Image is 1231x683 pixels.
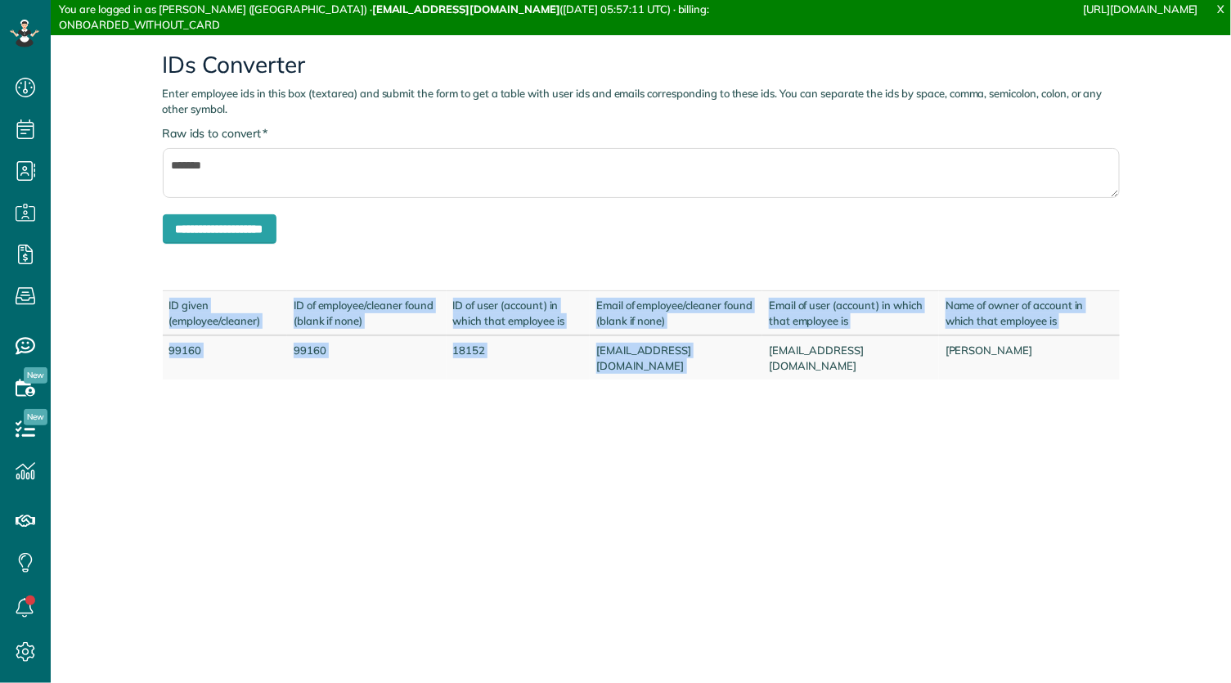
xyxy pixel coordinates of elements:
[939,291,1120,336] td: Name of owner of account in which that employee is
[24,367,47,384] span: New
[24,409,47,425] span: New
[762,335,939,380] td: [EMAIL_ADDRESS][DOMAIN_NAME]
[590,291,762,336] td: Email of employee/cleaner found (blank if none)
[762,291,939,336] td: Email of user (account) in which that employee is
[1084,2,1198,16] a: [URL][DOMAIN_NAME]
[163,291,287,336] td: ID given (employee/cleaner)
[447,335,591,380] td: 18152
[372,2,560,16] strong: [EMAIL_ADDRESS][DOMAIN_NAME]
[287,291,447,336] td: ID of employee/cleaner found (blank if none)
[590,335,762,380] td: [EMAIL_ADDRESS][DOMAIN_NAME]
[287,335,447,380] td: 99160
[447,291,591,336] td: ID of user (account) in which that employee is
[163,125,268,142] label: Raw ids to convert
[163,52,1120,78] h2: IDs Converter
[939,335,1120,380] td: [PERSON_NAME]
[163,86,1120,117] p: Enter employee ids in this box (textarea) and submit the form to get a table with user ids and em...
[163,335,287,380] td: 99160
